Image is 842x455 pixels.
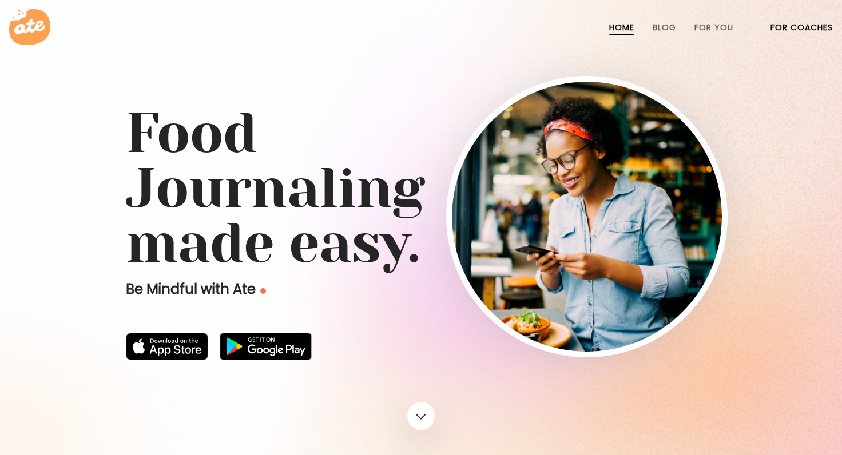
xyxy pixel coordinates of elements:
[770,23,833,32] a: For Coaches
[609,23,634,32] a: Home
[126,106,716,271] h1: Food Journaling made easy.
[126,333,208,360] img: badge-download-apple.svg
[126,280,446,298] p: Be Mindful with Ate
[452,82,722,352] img: home-hero-img-rounded.png
[653,23,676,32] a: Blog
[220,333,312,360] img: badge-download-google.png
[694,23,733,32] a: For You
